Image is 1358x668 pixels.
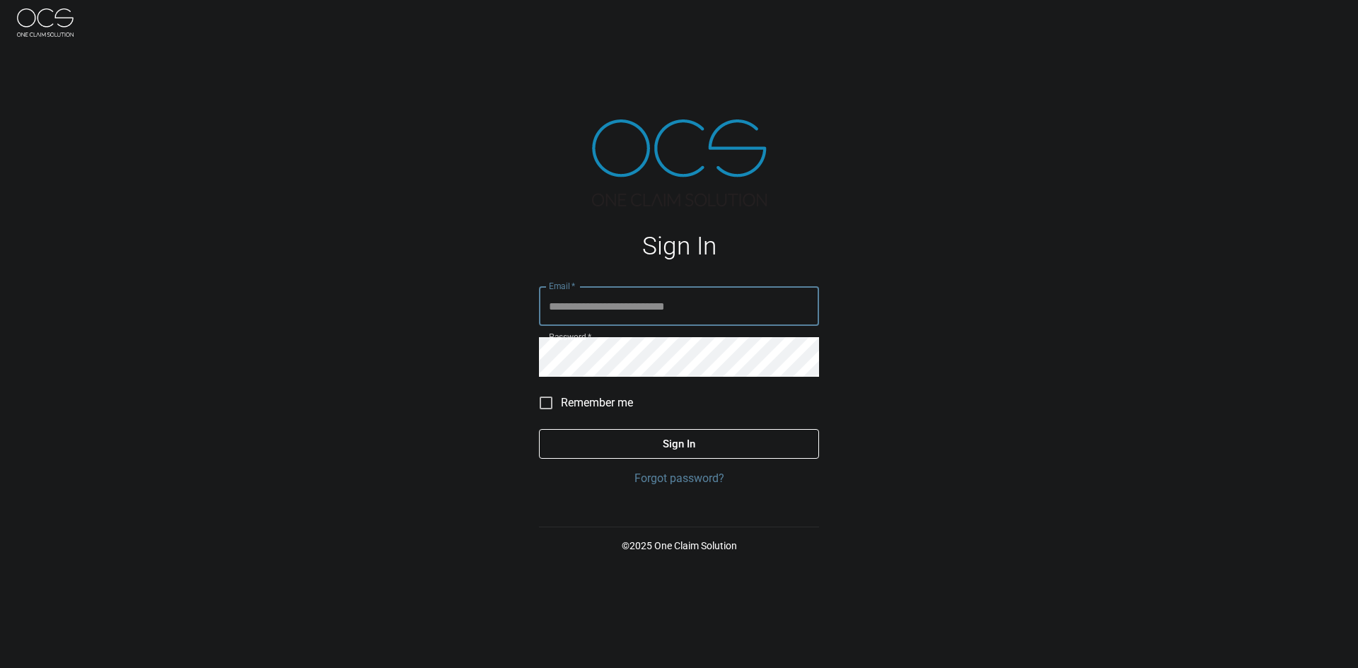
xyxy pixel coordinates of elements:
button: Sign In [539,429,819,459]
h1: Sign In [539,232,819,261]
label: Password [549,331,591,343]
label: Email [549,280,576,292]
img: ocs-logo-white-transparent.png [17,8,74,37]
p: © 2025 One Claim Solution [539,539,819,553]
span: Remember me [561,394,633,411]
a: Forgot password? [539,470,819,487]
img: ocs-logo-tra.png [592,119,767,206]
